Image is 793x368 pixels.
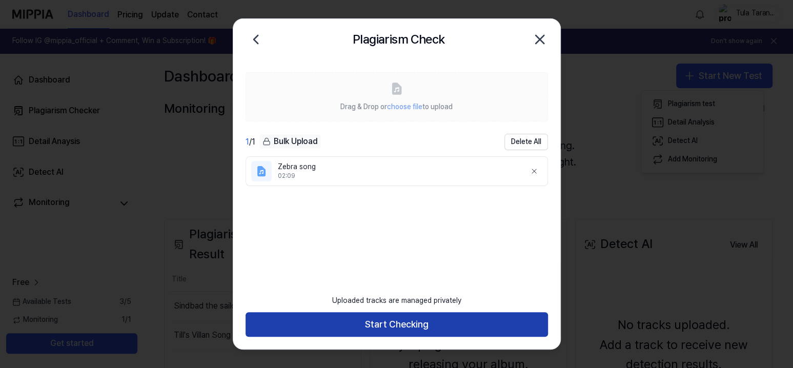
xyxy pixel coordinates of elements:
div: Uploaded tracks are managed privately [326,290,467,312]
div: Zebra song [278,162,518,172]
button: Start Checking [246,312,548,337]
h2: Plagiarism Check [353,30,444,49]
span: choose file [387,103,422,111]
button: Delete All [504,134,548,150]
button: Bulk Upload [259,134,321,149]
div: 02:09 [278,172,518,180]
span: 1 [246,137,249,147]
span: Drag & Drop or to upload [340,103,453,111]
div: / 1 [246,136,255,148]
